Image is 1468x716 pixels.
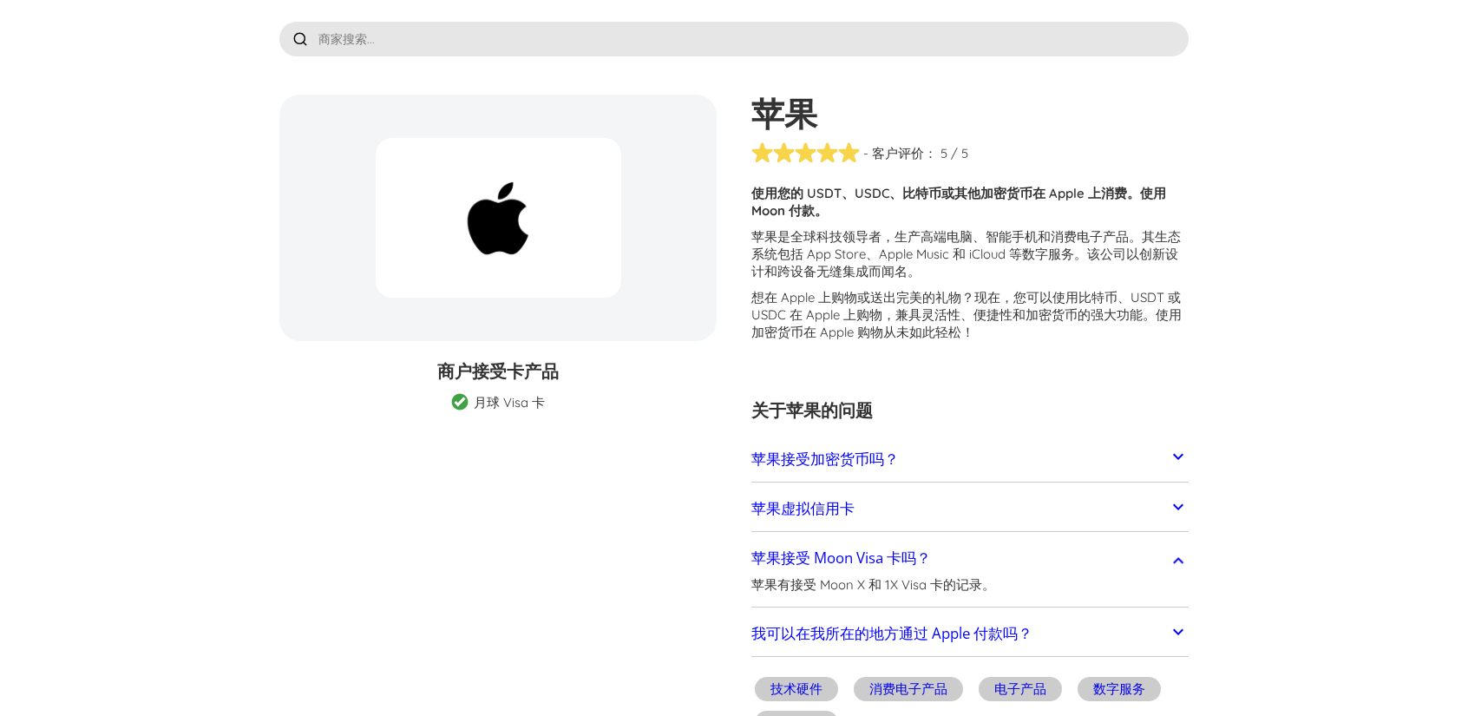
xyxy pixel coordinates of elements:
font: 使用您的 USDT、USDC、比特币或其他加密货币在 Apple 上消费。 [751,185,1140,201]
a: 苹果虚拟信用卡 [751,490,1189,527]
font: 5 [940,145,947,161]
font: 苹果有接受 Moon X 和 1X Visa 卡的记录。 [751,576,995,593]
font: 我可以在我所在的地方通过 Apple 付款吗？ [751,623,1032,643]
a: 苹果接受 Moon Visa 卡吗？ [751,540,1189,576]
font: 消费电子产品 [869,680,947,697]
a: 数字服务 [1074,674,1164,708]
a: 苹果接受加密货币吗？ [751,441,1189,477]
font: - 客户评价： [863,145,937,161]
font: 卡产品 [507,360,559,382]
font: 电子产品 [994,680,1046,697]
font: 关于苹果的问题 [751,399,873,421]
font: 苹果是全球科技领导者，生产高端电脑、智能手机和消费电子产品。其生态系统包括 App Store、Apple Music 和 iCloud 等数字服务。该公司以创新设计和跨设备无缝集成而闻名。 [751,228,1181,279]
font: ？现在，您可以使用比特币、USDT 或 USDC 在 Apple 上购物，兼具灵活性、便捷性和加密货币的强大功能。使用加密货币在 Apple 购物从未如此轻松！ [751,289,1182,340]
font: 技术硬件 [770,680,822,697]
font: 苹果虚拟信用卡 [751,498,855,518]
font: 商户接受 [437,360,507,382]
font: 苹果接受 Moon Visa 卡吗？ [751,548,931,568]
font: 苹果 [751,93,817,135]
a: 消费电子产品 [850,674,967,708]
font: 数字服务 [1093,680,1145,697]
font: 使用 Moon 付款。 [751,185,1166,219]
a: 电子产品 [975,674,1065,708]
a: 技术硬件 [751,674,842,708]
font: 或送出完美的礼物 [857,289,961,305]
input: 商家搜索... [279,22,1189,56]
font: 苹果接受加密货币吗？ [751,449,899,469]
font: 月球 Visa 卡 [474,394,545,411]
a: 我可以在我所在的地方通过 Apple 付款吗？ [751,616,1189,653]
font: / 5 [951,145,968,161]
font: 想在 Apple 上购物 [751,289,857,305]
